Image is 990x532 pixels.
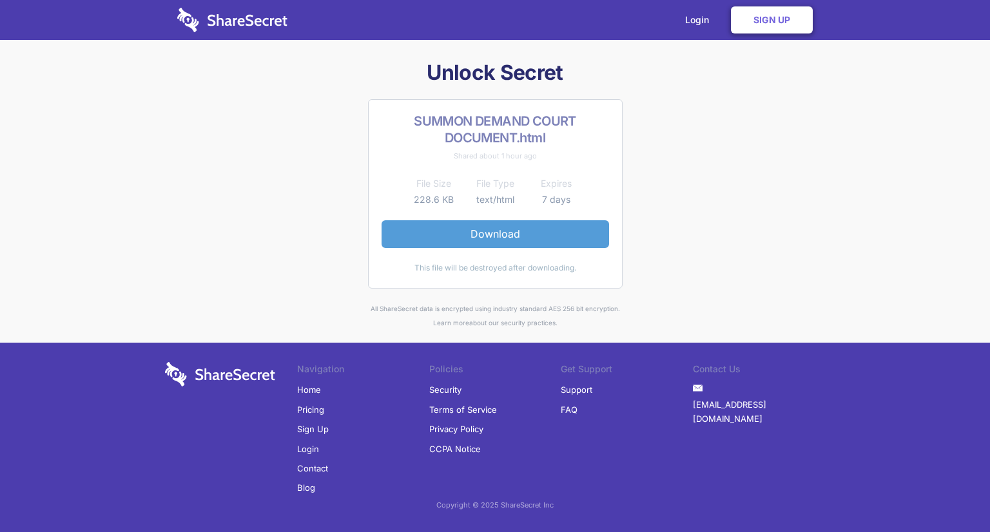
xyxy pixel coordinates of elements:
a: Home [297,380,321,399]
li: Get Support [561,362,693,380]
li: Contact Us [693,362,825,380]
a: Terms of Service [429,400,497,419]
a: Sign Up [731,6,813,33]
a: Privacy Policy [429,419,483,439]
td: 7 days [526,192,587,207]
a: Contact [297,459,328,478]
a: [EMAIL_ADDRESS][DOMAIN_NAME] [693,395,825,429]
a: FAQ [561,400,577,419]
div: This file will be destroyed after downloading. [382,261,609,275]
a: Learn more [433,319,469,327]
a: Blog [297,478,315,497]
div: Shared about 1 hour ago [382,149,609,163]
a: Security [429,380,461,399]
a: Login [297,439,319,459]
a: Support [561,380,592,399]
td: 228.6 KB [403,192,465,207]
img: logo-wordmark-white-trans-d4663122ce5f474addd5e946df7df03e33cb6a1c49d2221995e7729f52c070b2.svg [177,8,287,32]
td: text/html [465,192,526,207]
th: Expires [526,176,587,191]
h1: Unlock Secret [160,59,830,86]
li: Policies [429,362,561,380]
th: File Size [403,176,465,191]
a: Download [382,220,609,247]
h2: SUMMON DEMAND COURT DOCUMENT.html [382,113,609,146]
a: CCPA Notice [429,439,481,459]
a: Pricing [297,400,324,419]
div: All ShareSecret data is encrypted using industry standard AES 256 bit encryption. about our secur... [160,301,830,330]
a: Sign Up [297,419,329,439]
li: Navigation [297,362,429,380]
img: logo-wordmark-white-trans-d4663122ce5f474addd5e946df7df03e33cb6a1c49d2221995e7729f52c070b2.svg [165,362,275,386]
th: File Type [465,176,526,191]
